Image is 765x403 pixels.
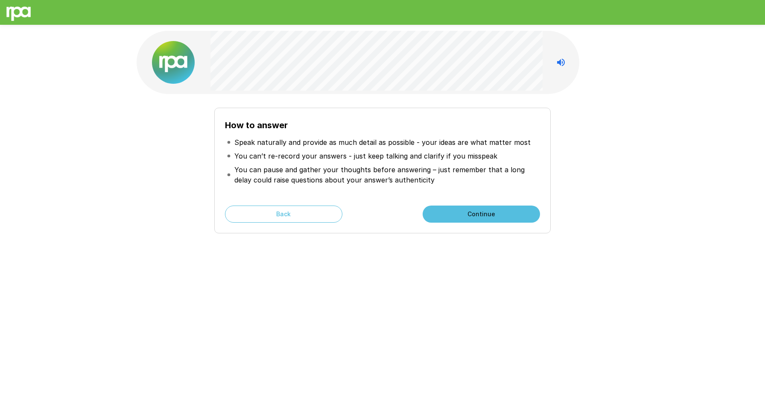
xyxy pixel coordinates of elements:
[234,165,538,185] p: You can pause and gather your thoughts before answering – just remember that a long delay could r...
[152,41,195,84] img: new%2520logo%2520(1).png
[225,206,342,223] button: Back
[552,54,569,71] button: Stop reading questions aloud
[234,137,531,147] p: Speak naturally and provide as much detail as possible - your ideas are what matter most
[234,151,497,161] p: You can’t re-record your answers - just keep talking and clarify if you misspeak
[423,206,540,223] button: Continue
[225,120,288,130] b: How to answer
